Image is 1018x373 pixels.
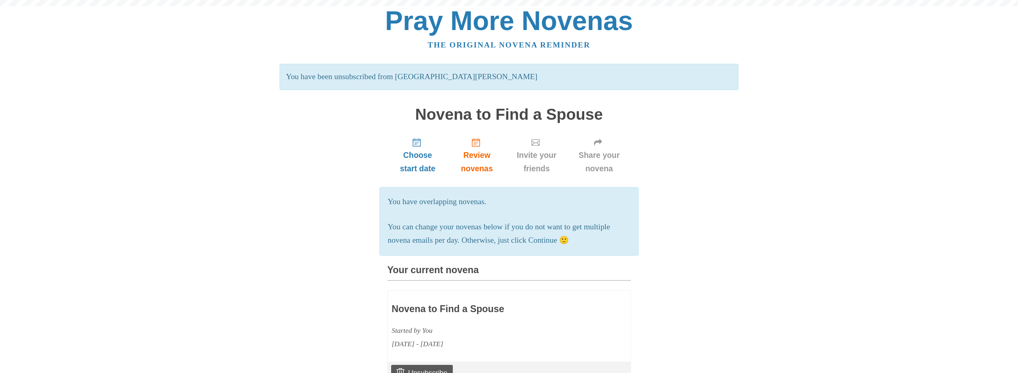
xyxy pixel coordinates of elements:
a: Invite your friends [506,131,568,179]
div: Started by You [392,324,579,337]
span: Review novenas [456,149,497,175]
span: Choose start date [396,149,440,175]
h1: Novena to Find a Spouse [387,106,631,123]
p: You have overlapping novenas. [388,195,631,209]
h3: Your current novena [387,265,631,281]
p: You have been unsubscribed from [GEOGRAPHIC_DATA][PERSON_NAME] [280,64,738,90]
h3: Novena to Find a Spouse [392,304,579,315]
div: [DATE] - [DATE] [392,337,579,351]
span: Share your novena [576,149,623,175]
a: The original novena reminder [428,41,590,49]
p: You can change your novenas below if you do not want to get multiple novena emails per day. Other... [388,220,631,247]
span: Invite your friends [514,149,560,175]
a: Choose start date [387,131,448,179]
a: Share your novena [568,131,631,179]
a: Review novenas [448,131,506,179]
a: Pray More Novenas [385,6,633,36]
